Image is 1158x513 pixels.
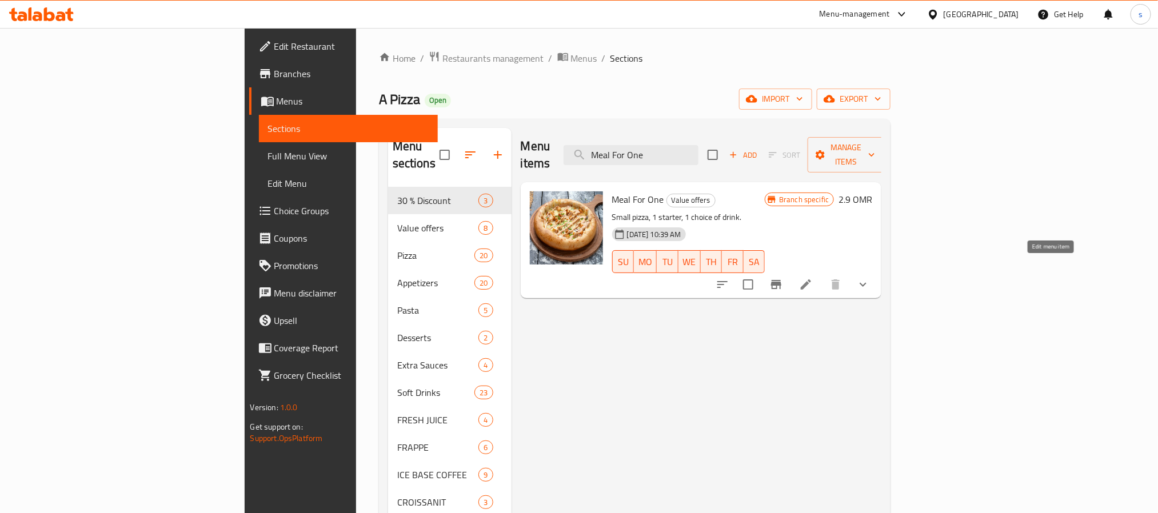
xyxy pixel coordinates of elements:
[479,360,492,371] span: 4
[397,221,479,235] div: Value offers
[429,51,544,66] a: Restaurants management
[274,259,429,272] span: Promotions
[280,400,298,415] span: 1.0.0
[274,341,429,355] span: Coverage Report
[667,194,715,207] span: Value offers
[457,141,484,169] span: Sort sections
[388,434,512,461] div: FRAPPE6
[388,214,512,242] div: Value offers8
[249,252,438,279] a: Promotions
[478,221,493,235] div: items
[709,271,736,298] button: sort-choices
[379,51,891,66] nav: breadcrumb
[530,191,603,264] img: Meal For One
[274,39,429,53] span: Edit Restaurant
[268,177,429,190] span: Edit Menu
[634,250,657,273] button: MO
[397,194,479,207] span: 30 % Discount
[817,141,875,169] span: Manage items
[479,305,492,316] span: 5
[478,358,493,372] div: items
[479,442,492,453] span: 6
[397,440,479,454] div: FRAPPE
[678,250,701,273] button: WE
[388,406,512,434] div: FRESH JUICE4
[822,271,849,298] button: delete
[705,254,718,270] span: TH
[479,332,492,343] span: 2
[748,254,761,270] span: SA
[739,89,812,110] button: import
[388,351,512,379] div: Extra Sauces4
[736,272,760,296] span: Select to update
[849,271,877,298] button: show more
[249,33,438,60] a: Edit Restaurant
[726,254,739,270] span: FR
[744,250,765,273] button: SA
[475,250,492,261] span: 20
[274,67,429,81] span: Branches
[397,303,479,317] span: Pasta
[250,419,303,434] span: Get support on:
[657,250,678,273] button: TU
[388,324,512,351] div: Desserts2
[856,278,870,291] svg: Show Choices
[478,468,493,482] div: items
[388,379,512,406] div: Soft Drinks23
[838,191,872,207] h6: 2.9 OMR
[701,250,722,273] button: TH
[478,495,493,509] div: items
[478,413,493,427] div: items
[397,413,479,427] span: FRESH JUICE
[612,250,634,273] button: SU
[397,276,475,290] span: Appetizers
[249,279,438,307] a: Menu disclaimer
[725,146,761,164] span: Add item
[622,229,686,240] span: [DATE] 10:39 AM
[479,195,492,206] span: 3
[397,386,475,399] div: Soft Drinks
[250,431,323,446] a: Support.OpsPlatform
[397,468,479,482] span: ICE BASE COFFEE
[479,223,492,234] span: 8
[397,495,479,509] span: CROISSANIT
[479,497,492,508] span: 3
[808,137,884,173] button: Manage items
[602,51,606,65] li: /
[722,250,744,273] button: FR
[478,194,493,207] div: items
[249,87,438,115] a: Menus
[259,142,438,170] a: Full Menu View
[474,276,493,290] div: items
[388,242,512,269] div: Pizza20
[474,386,493,399] div: items
[774,194,833,205] span: Branch specific
[557,51,597,66] a: Menus
[277,94,429,108] span: Menus
[479,415,492,426] span: 4
[249,225,438,252] a: Coupons
[478,440,493,454] div: items
[478,331,493,344] div: items
[249,60,438,87] a: Branches
[397,331,479,344] div: Desserts
[274,368,429,382] span: Grocery Checklist
[268,122,429,135] span: Sections
[249,362,438,389] a: Grocery Checklist
[612,191,664,208] span: Meal For One
[397,358,479,372] span: Extra Sauces
[474,249,493,262] div: items
[661,254,674,270] span: TU
[701,143,725,167] span: Select section
[274,314,429,327] span: Upsell
[484,141,512,169] button: Add section
[762,271,790,298] button: Branch-specific-item
[250,400,278,415] span: Version:
[388,461,512,488] div: ICE BASE COFFEE9
[397,249,475,262] div: Pizza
